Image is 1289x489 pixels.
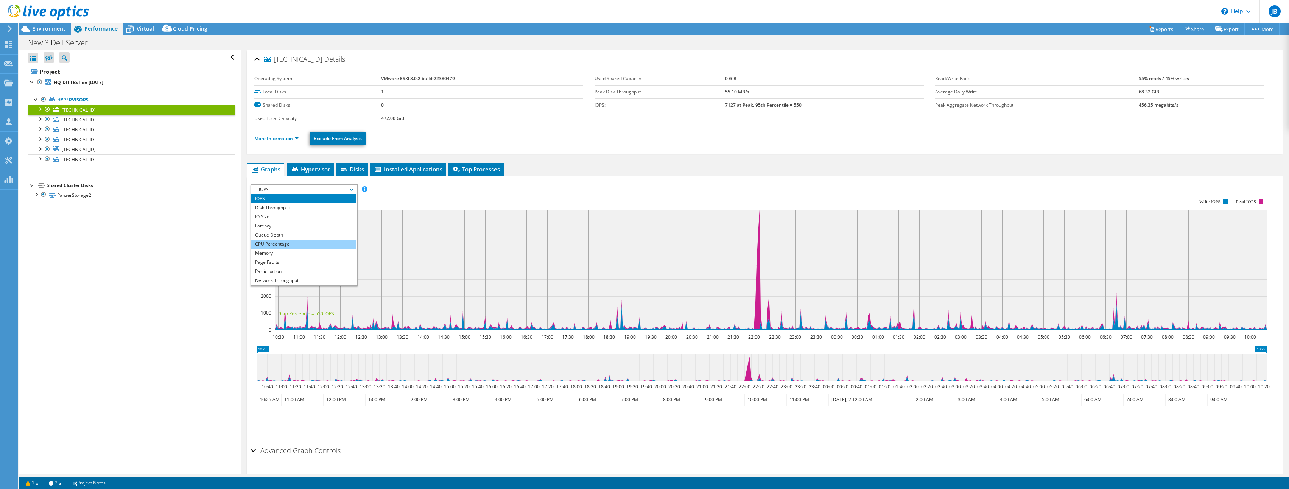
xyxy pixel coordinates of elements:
[438,334,450,340] text: 14:30
[388,383,400,390] text: 13:40
[346,383,357,390] text: 12:40
[626,383,638,390] text: 19:20
[1143,23,1179,35] a: Reports
[1188,383,1199,390] text: 08:40
[28,95,235,105] a: Hypervisors
[914,334,925,340] text: 02:00
[1146,383,1157,390] text: 07:40
[872,334,884,340] text: 01:00
[1244,383,1256,390] text: 10:00
[725,89,749,95] b: 55.10 MB/s
[173,25,207,32] span: Cloud Pricing
[28,154,235,164] a: [TECHNICAL_ID]
[381,75,455,82] b: VMware ESXi 8.0.2 build-22380479
[62,136,96,143] span: [TECHNICAL_ID]
[355,334,367,340] text: 12:30
[310,132,366,145] a: Exclude From Analysis
[1118,383,1129,390] text: 07:00
[62,126,96,133] span: [TECHNICAL_ID]
[335,334,346,340] text: 12:00
[823,383,834,390] text: 00:00
[682,383,694,390] text: 20:40
[893,334,904,340] text: 01:30
[376,334,388,340] text: 13:00
[458,383,470,390] text: 15:20
[1139,89,1159,95] b: 68.32 GiB
[381,89,384,95] b: 1
[254,115,381,122] label: Used Local Capacity
[1224,334,1236,340] text: 09:30
[1183,334,1194,340] text: 08:30
[991,383,1003,390] text: 04:00
[748,334,760,340] text: 22:00
[603,334,615,340] text: 18:30
[654,383,666,390] text: 20:00
[28,115,235,125] a: [TECHNICAL_ID]
[1100,334,1112,340] text: 06:30
[374,165,442,173] span: Installed Applications
[795,383,806,390] text: 23:20
[598,383,610,390] text: 18:40
[949,383,961,390] text: 03:00
[44,478,67,487] a: 2
[935,75,1139,83] label: Read/Write Ratio
[251,165,280,173] span: Graphs
[645,334,657,340] text: 19:30
[976,334,987,340] text: 03:30
[1121,334,1132,340] text: 07:00
[1139,75,1189,82] b: 55% reads / 45% writes
[769,334,781,340] text: 22:30
[254,135,299,142] a: More Information
[837,383,848,390] text: 00:20
[893,383,905,390] text: 01:40
[381,102,384,108] b: 0
[251,194,356,203] li: IOPS
[452,165,500,173] span: Top Processes
[276,383,287,390] text: 11:00
[261,310,271,316] text: 1000
[254,88,381,96] label: Local Disks
[251,230,356,240] li: Queue Depth
[324,55,345,64] span: Details
[251,212,356,221] li: IO Size
[707,334,719,340] text: 21:00
[251,258,356,267] li: Page Faults
[935,101,1139,109] label: Peak Aggregate Network Throughput
[402,383,414,390] text: 14:00
[254,75,381,83] label: Operating System
[255,185,352,194] span: IOPS
[314,334,325,340] text: 11:30
[725,383,736,390] text: 21:40
[1160,383,1171,390] text: 08:00
[1162,334,1174,340] text: 08:00
[28,145,235,154] a: [TECHNICAL_ID]
[360,383,371,390] text: 13:00
[374,383,385,390] text: 13:20
[1059,334,1070,340] text: 05:30
[727,334,739,340] text: 21:30
[696,383,708,390] text: 21:00
[1258,383,1270,390] text: 10:20
[595,88,725,96] label: Peak Disk Throughput
[262,383,273,390] text: 10:40
[1269,5,1281,17] span: JB
[1230,383,1242,390] text: 09:40
[28,105,235,115] a: [TECHNICAL_ID]
[459,334,470,340] text: 15:00
[1221,8,1228,15] svg: \n
[62,146,96,153] span: [TECHNICAL_ID]
[963,383,975,390] text: 03:20
[62,156,96,163] span: [TECHNICAL_ID]
[865,383,876,390] text: 01:00
[542,334,553,340] text: 17:00
[1202,383,1213,390] text: 09:00
[137,25,154,32] span: Virtual
[417,334,429,340] text: 14:00
[907,383,919,390] text: 02:00
[1019,383,1031,390] text: 04:40
[67,478,111,487] a: Project Notes
[542,383,554,390] text: 17:20
[977,383,989,390] text: 03:40
[1199,199,1221,204] text: Write IOPS
[62,117,96,123] span: [TECHNICAL_ID]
